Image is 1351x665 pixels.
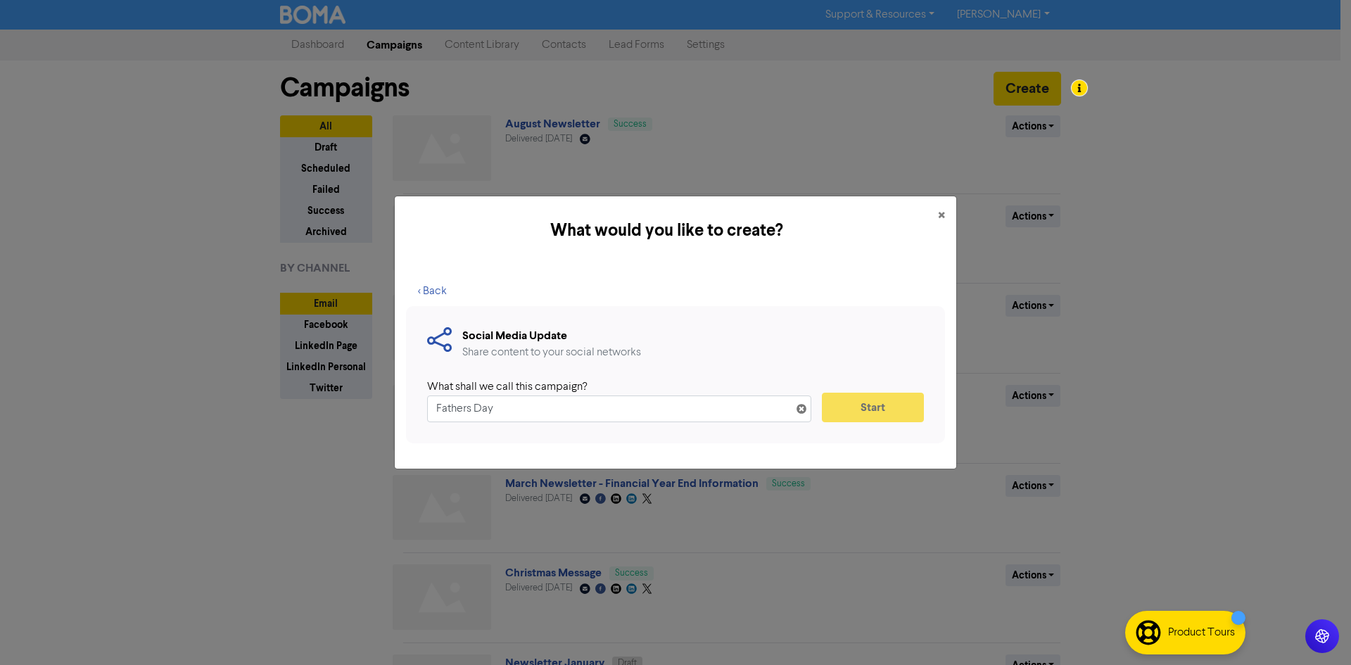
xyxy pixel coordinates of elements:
h5: What would you like to create? [406,218,927,243]
button: < Back [406,277,459,306]
iframe: Chat Widget [1281,597,1351,665]
button: Start [822,393,924,422]
button: Close [927,196,956,236]
div: Social Media Update [462,327,641,344]
span: × [938,205,945,227]
div: Share content to your social networks [462,344,641,361]
div: What shall we call this campaign? [427,379,801,395]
